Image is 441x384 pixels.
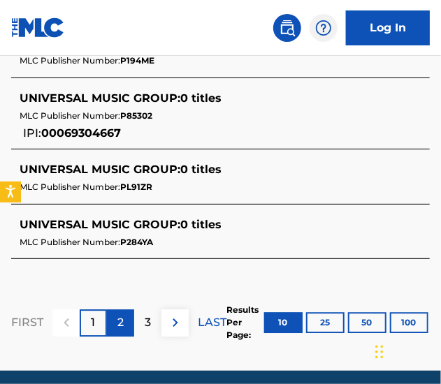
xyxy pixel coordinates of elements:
span: 0 titles [180,91,222,105]
button: 100 [390,312,428,333]
a: Public Search [273,14,301,42]
span: MLC Publisher Number: [20,110,120,121]
p: Results Per Page: [226,304,262,341]
span: MLC Publisher Number: [20,182,120,192]
p: 2 [117,314,124,331]
img: help [315,20,332,36]
span: P284YA [120,237,153,247]
img: search [279,20,296,36]
span: UNIVERSAL MUSIC GROUP : [20,163,180,176]
div: Help [310,14,338,42]
iframe: Chat Widget [371,317,441,384]
p: 3 [145,314,151,331]
span: P85302 [120,110,152,121]
p: 1 [92,314,96,331]
span: UNIVERSAL MUSIC GROUP : [20,218,180,231]
p: LAST [198,314,226,331]
span: 00069304667 [41,126,121,140]
img: MLC Logo [11,17,65,38]
div: Drag [375,331,384,373]
span: PL91ZR [120,182,152,192]
button: 10 [264,312,303,333]
span: 0 titles [180,163,222,176]
span: 0 titles [180,218,222,231]
span: UNIVERSAL MUSIC GROUP : [20,91,180,105]
span: P194ME [120,55,154,66]
button: 25 [306,312,345,333]
p: FIRST [11,314,43,331]
span: IPI: [23,126,41,140]
img: right [167,314,184,331]
span: MLC Publisher Number: [20,55,120,66]
button: 50 [348,312,386,333]
span: MLC Publisher Number: [20,237,120,247]
a: Log In [346,10,430,45]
